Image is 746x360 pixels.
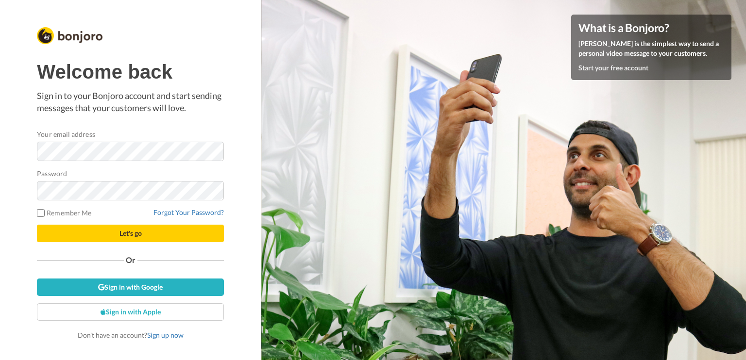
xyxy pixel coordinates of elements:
p: Sign in to your Bonjoro account and start sending messages that your customers will love. [37,90,224,115]
span: Let's go [119,229,142,237]
a: Sign in with Google [37,278,224,296]
span: Don’t have an account? [78,331,184,339]
span: Or [124,257,137,263]
h1: Welcome back [37,61,224,82]
a: Sign in with Apple [37,303,224,321]
button: Let's go [37,225,224,242]
label: Your email address [37,129,95,139]
p: [PERSON_NAME] is the simplest way to send a personal video message to your customers. [578,39,724,58]
a: Sign up now [147,331,184,339]
input: Remember Me [37,209,45,217]
a: Start your free account [578,64,648,72]
h4: What is a Bonjoro? [578,22,724,34]
a: Forgot Your Password? [153,208,224,216]
label: Password [37,168,67,179]
label: Remember Me [37,208,91,218]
